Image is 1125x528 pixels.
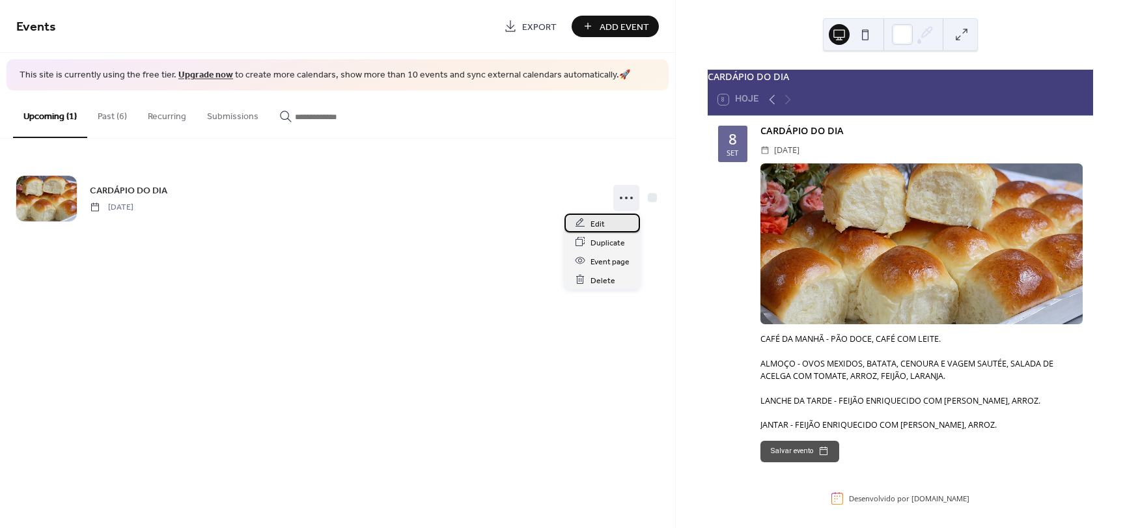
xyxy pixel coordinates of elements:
[522,20,557,34] span: Export
[572,16,659,37] button: Add Event
[727,149,738,156] div: set
[137,90,197,137] button: Recurring
[760,124,1083,138] div: CARDÁPIO DO DIA
[178,66,233,84] a: Upgrade now
[90,183,167,198] a: CARDÁPIO DO DIA
[494,16,566,37] a: Export
[590,273,615,287] span: Delete
[708,70,1093,84] div: CARDÁPIO DO DIA
[600,20,649,34] span: Add Event
[590,217,605,230] span: Edit
[590,255,630,268] span: Event page
[590,236,625,249] span: Duplicate
[760,143,770,157] div: ​
[911,493,969,503] a: [DOMAIN_NAME]
[849,493,969,503] div: Desenvolvido por
[20,69,630,82] span: This site is currently using the free tier. to create more calendars, show more than 10 events an...
[197,90,269,137] button: Submissions
[90,201,133,213] span: [DATE]
[729,132,737,147] div: 8
[760,441,839,462] button: Salvar evento
[87,90,137,137] button: Past (6)
[13,90,87,138] button: Upcoming (1)
[90,184,167,197] span: CARDÁPIO DO DIA
[760,333,1083,432] div: CAFÉ DA MANHÃ - PÃO DOCE, CAFÉ COM LEITE. ALMOÇO - OVOS MEXIDOS, BATATA, CENOURA E VAGEM SAUTÉE, ...
[16,14,56,40] span: Events
[774,143,799,157] span: [DATE]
